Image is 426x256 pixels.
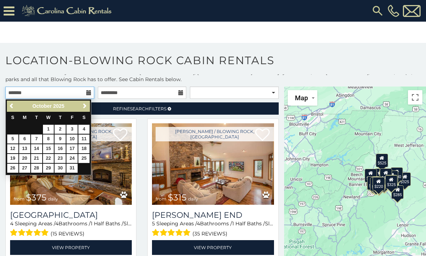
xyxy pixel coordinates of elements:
div: $355 [370,177,383,191]
div: $930 [391,167,403,181]
span: daily [188,196,198,202]
a: Previous [8,102,17,111]
span: Tuesday [35,115,38,120]
span: Wednesday [46,115,51,120]
a: Moss End from $315 daily [152,123,274,205]
a: 6 [19,134,30,144]
img: search-regular.svg [371,4,384,17]
span: Search [130,106,149,111]
div: Sleeping Areas / Bathrooms / Sleeps: [10,220,132,238]
div: $220 [373,177,385,191]
a: 16 [55,144,66,153]
div: $226 [386,171,398,184]
a: 20 [19,154,30,163]
div: $285 [392,185,404,199]
a: 25 [78,154,90,163]
span: from [14,196,25,202]
a: 5 [7,134,18,144]
a: 31 [66,164,78,173]
a: 15 [43,144,54,153]
div: $150 [380,168,392,182]
a: View Property [10,240,132,255]
div: $325 [399,172,411,186]
a: 17 [66,144,78,153]
a: [GEOGRAPHIC_DATA] [10,210,132,220]
a: 11 [78,134,90,144]
a: 26 [7,164,18,173]
a: 1 [43,125,54,134]
span: October [32,103,52,109]
span: Sunday [11,115,14,120]
span: 4 [10,220,13,227]
a: 2 [55,125,66,134]
h3: Mountain Song Lodge [10,210,132,220]
div: $325 [385,175,397,189]
span: 4 [55,220,58,227]
a: 4 [78,125,90,134]
span: Saturday [83,115,86,120]
button: Toggle fullscreen view [408,90,422,105]
a: 23 [55,154,66,163]
a: 22 [43,154,54,163]
a: [PHONE_NUMBER] [386,5,401,17]
span: 1 Half Baths / [232,220,265,227]
span: Next [82,103,88,109]
a: 9 [55,134,66,144]
a: 19 [7,154,18,163]
a: [PERSON_NAME] / Blowing Rock, [GEOGRAPHIC_DATA] [156,127,274,141]
a: 30 [55,164,66,173]
a: 8 [43,134,54,144]
a: 12 [7,144,18,153]
div: Sleeping Areas / Bathrooms / Sleeps: [152,220,274,238]
a: 10 [66,134,78,144]
span: $315 [168,192,187,203]
span: Monday [23,115,27,120]
a: 14 [31,144,42,153]
a: 18 [78,144,90,153]
span: 5 [152,220,155,227]
a: 27 [19,164,30,173]
a: View Property [152,240,274,255]
span: Map [295,94,308,102]
a: Next [80,102,89,111]
span: Thursday [59,115,62,120]
a: 21 [31,154,42,163]
h3: Moss End [152,210,274,220]
span: $375 [26,192,47,203]
span: daily [48,196,58,202]
button: Change map style [288,90,317,106]
img: Moss End [152,123,274,205]
span: (15 reviews) [51,229,84,238]
a: 29 [43,164,54,173]
div: $525 [376,154,388,167]
span: 4 [197,220,200,227]
a: 24 [66,154,78,163]
span: from [156,196,166,202]
span: Previous [9,103,15,109]
a: 7 [31,134,42,144]
div: $410 [367,176,379,190]
div: $165 [371,177,384,190]
span: Refine Filters [113,106,166,111]
a: [PERSON_NAME] End [152,210,274,220]
span: 1 Half Baths / [91,220,123,227]
img: Khaki-logo.png [18,4,118,18]
span: (35 reviews) [192,229,227,238]
a: 13 [19,144,30,153]
a: 28 [31,164,42,173]
a: 3 [66,125,78,134]
span: 2025 [53,103,64,109]
a: RefineSearchFilters [5,102,279,115]
div: $400 [365,169,377,182]
span: Friday [71,115,74,120]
